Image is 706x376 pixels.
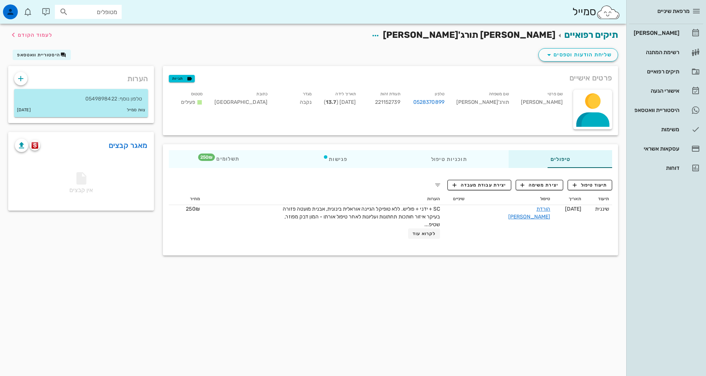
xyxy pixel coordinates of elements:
[324,99,356,105] span: [DATE] ( )
[450,88,515,111] div: תורג'[PERSON_NAME]
[509,150,612,168] div: טיפולים
[629,101,703,119] a: תגהיסטוריית וואטסאפ
[516,180,564,190] button: יצירת משימה
[564,30,618,40] a: תיקים רפואיים
[335,92,356,96] small: תאריך לידה
[69,174,93,194] span: אין קבצים
[172,75,191,82] span: תגיות
[468,193,554,205] th: טיפול
[573,182,607,188] span: תיעוד טיפול
[109,139,148,151] a: מאגר קבצים
[13,50,71,60] button: היסטוריית וואטסאפ
[326,99,336,105] strong: 13.7
[508,206,550,220] a: הורדת [PERSON_NAME]
[565,206,582,212] span: [DATE]
[191,92,203,96] small: סטטוס
[169,75,195,82] button: תגיות
[569,72,612,84] span: פרטים אישיים
[572,4,620,20] div: סמייל
[632,30,679,36] div: [PERSON_NAME]
[383,30,555,40] span: [PERSON_NAME] תורג'[PERSON_NAME]
[283,206,440,228] span: SC + ידני + פוליש. ללא טופיקל הגיינה אוראלית בינונית, אבנית מועטה פזורה בעיקר איזור חותכות תחתונו...
[375,99,400,105] span: 221152739
[657,8,690,14] span: מרפאת שיניים
[632,69,679,75] div: תיקים רפואיים
[588,205,610,213] div: שיננית
[30,140,40,151] button: scanora logo
[629,43,703,61] a: רשימת המתנה
[489,92,509,96] small: שם משפחה
[632,49,679,55] div: רשימת המתנה
[9,28,52,42] button: לעמוד הקודם
[17,52,60,57] span: היסטוריית וואטסאפ
[32,142,39,149] img: scanora logo
[181,99,196,105] span: פעילים
[203,193,443,205] th: הערות
[443,193,467,205] th: שיניים
[629,140,703,158] a: עסקאות אשראי
[169,193,203,205] th: מחיר
[303,92,312,96] small: מגדר
[281,150,389,168] div: פגישות
[629,24,703,42] a: [PERSON_NAME]
[585,193,613,205] th: תיעוד
[596,5,620,20] img: SmileCloud logo
[632,88,679,94] div: אישורי הגעה
[256,92,267,96] small: כתובת
[629,159,703,177] a: דוחות
[548,92,563,96] small: שם פרטי
[545,50,612,59] span: שליחת הודעות וטפסים
[18,32,52,38] span: לעמוד הקודם
[515,88,569,111] div: [PERSON_NAME]
[214,99,267,105] span: [GEOGRAPHIC_DATA]
[632,107,679,113] div: היסטוריית וואטסאפ
[413,98,444,106] a: 0528370899
[408,228,440,239] button: לקרוא עוד
[453,182,506,188] span: יצירת עבודת מעבדה
[629,82,703,100] a: אישורי הגעה
[629,63,703,80] a: תיקים רפואיים
[127,106,145,114] small: צוות סמייל
[632,126,679,132] div: משימות
[538,48,618,62] button: שליחת הודעות וטפסים
[553,193,584,205] th: תאריך
[629,121,703,138] a: משימות
[273,88,318,111] div: נקבה
[17,106,31,114] small: [DATE]
[389,150,509,168] div: תוכניות טיפול
[447,180,511,190] button: יצירת עבודת מעבדה
[198,154,215,161] span: תג
[632,165,679,171] div: דוחות
[8,66,154,88] div: הערות
[186,206,200,212] span: 250₪
[380,92,400,96] small: תעודת זהות
[210,156,239,162] span: תשלומים
[20,95,142,103] p: טלפון נוסף: 0549898422
[435,92,444,96] small: טלפון
[632,146,679,152] div: עסקאות אשראי
[22,6,26,10] span: תג
[521,182,558,188] span: יצירת משימה
[413,231,436,236] span: לקרוא עוד
[568,180,612,190] button: תיעוד טיפול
